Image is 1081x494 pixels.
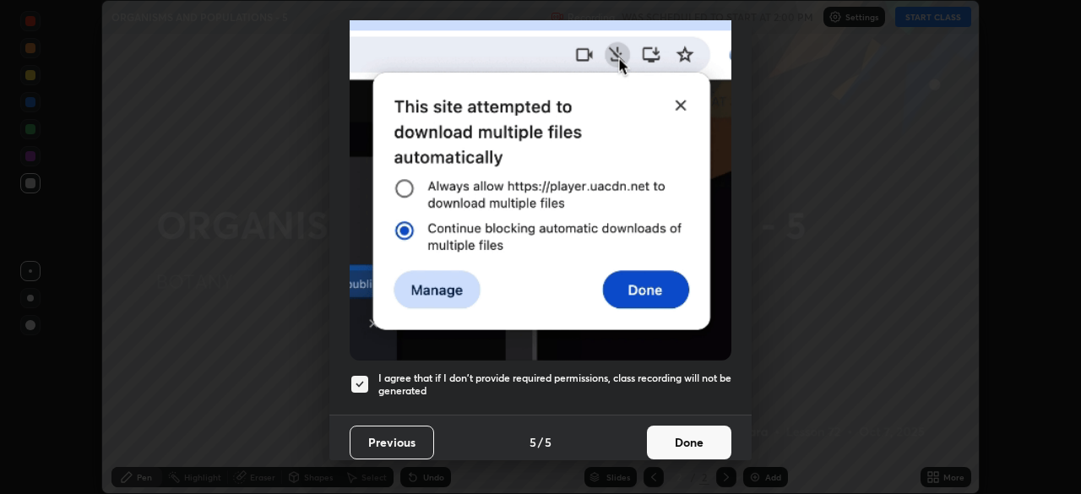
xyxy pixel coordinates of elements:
button: Previous [350,426,434,459]
h5: I agree that if I don't provide required permissions, class recording will not be generated [378,372,731,398]
h4: 5 [530,433,536,451]
button: Done [647,426,731,459]
h4: / [538,433,543,451]
h4: 5 [545,433,551,451]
